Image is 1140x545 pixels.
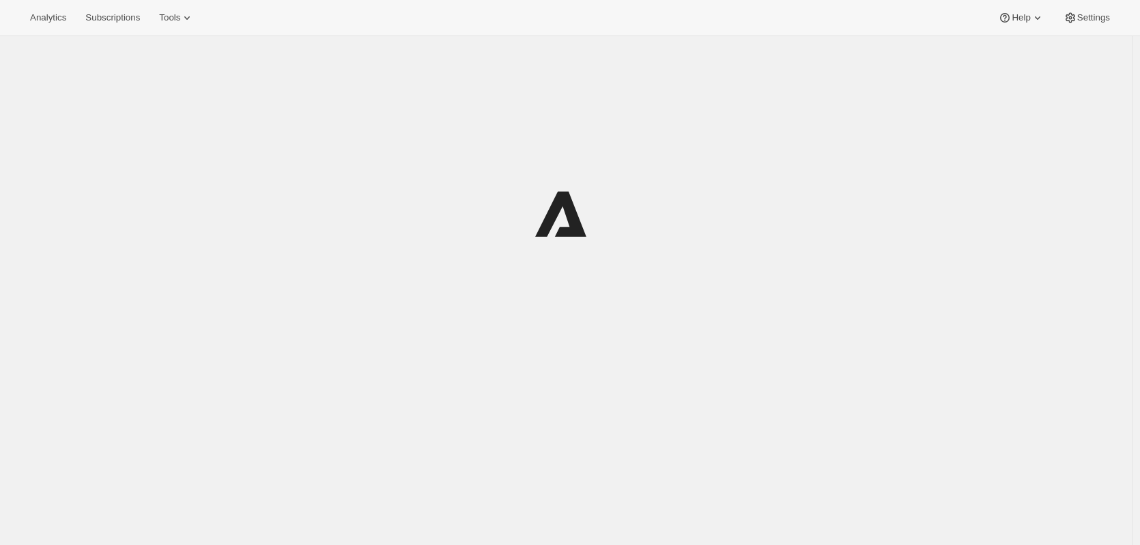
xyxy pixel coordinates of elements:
[77,8,148,27] button: Subscriptions
[151,8,202,27] button: Tools
[159,12,180,23] span: Tools
[30,12,66,23] span: Analytics
[1077,12,1110,23] span: Settings
[22,8,74,27] button: Analytics
[1055,8,1118,27] button: Settings
[1012,12,1030,23] span: Help
[85,12,140,23] span: Subscriptions
[990,8,1052,27] button: Help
